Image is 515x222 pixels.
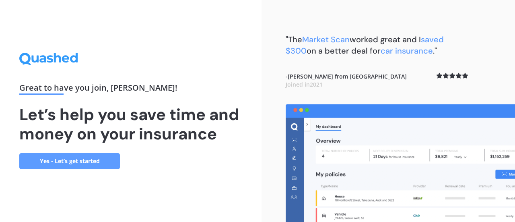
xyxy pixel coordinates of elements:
a: Yes - Let’s get started [19,153,120,169]
b: - [PERSON_NAME] from [GEOGRAPHIC_DATA] [286,73,407,88]
span: Joined in 2021 [286,81,323,88]
span: Market Scan [302,34,350,45]
h1: Let’s help you save time and money on your insurance [19,105,242,143]
div: Great to have you join , [PERSON_NAME] ! [19,84,242,95]
b: "The worked great and I on a better deal for ." [286,34,444,56]
span: car insurance [381,46,433,56]
img: dashboard.webp [286,104,515,222]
